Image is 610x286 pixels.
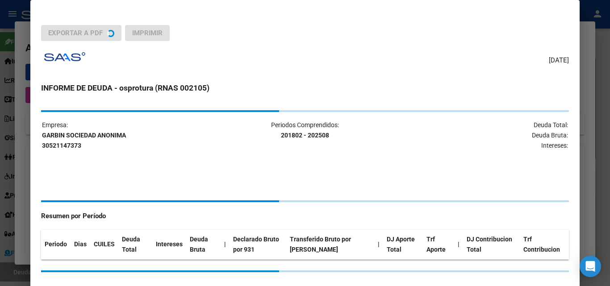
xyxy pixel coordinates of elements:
th: Deuda Total [118,230,152,259]
th: Dias [71,230,90,259]
h4: Resumen por Período [41,211,568,221]
th: Deuda Bruta [186,230,221,259]
th: | [454,230,463,259]
th: | [221,230,230,259]
span: Exportar a PDF [48,29,103,37]
th: Declarado Bruto por 931 [230,230,286,259]
div: Open Intercom Messenger [580,256,601,277]
p: Deuda Total: Deuda Bruta: Intereses: [393,120,568,150]
th: Trf Aporte [423,230,454,259]
th: | [374,230,383,259]
strong: 201802 - 202508 [281,132,329,139]
th: Trf Contribucion [520,230,569,259]
th: Transferido Bruto por [PERSON_NAME] [286,230,374,259]
span: [DATE] [549,55,569,66]
h3: INFORME DE DEUDA - osprotura (RNAS 002105) [41,82,568,94]
button: Imprimir [125,25,170,41]
span: Imprimir [132,29,163,37]
p: Empresa: [42,120,217,150]
th: DJ Aporte Total [383,230,422,259]
button: Exportar a PDF [41,25,121,41]
th: Periodo [41,230,71,259]
strong: GARBIN SOCIEDAD ANONIMA 30521147373 [42,132,126,149]
th: Intereses [152,230,186,259]
th: CUILES [90,230,118,259]
p: Periodos Comprendidos: [217,120,392,141]
th: DJ Contribucion Total [463,230,520,259]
